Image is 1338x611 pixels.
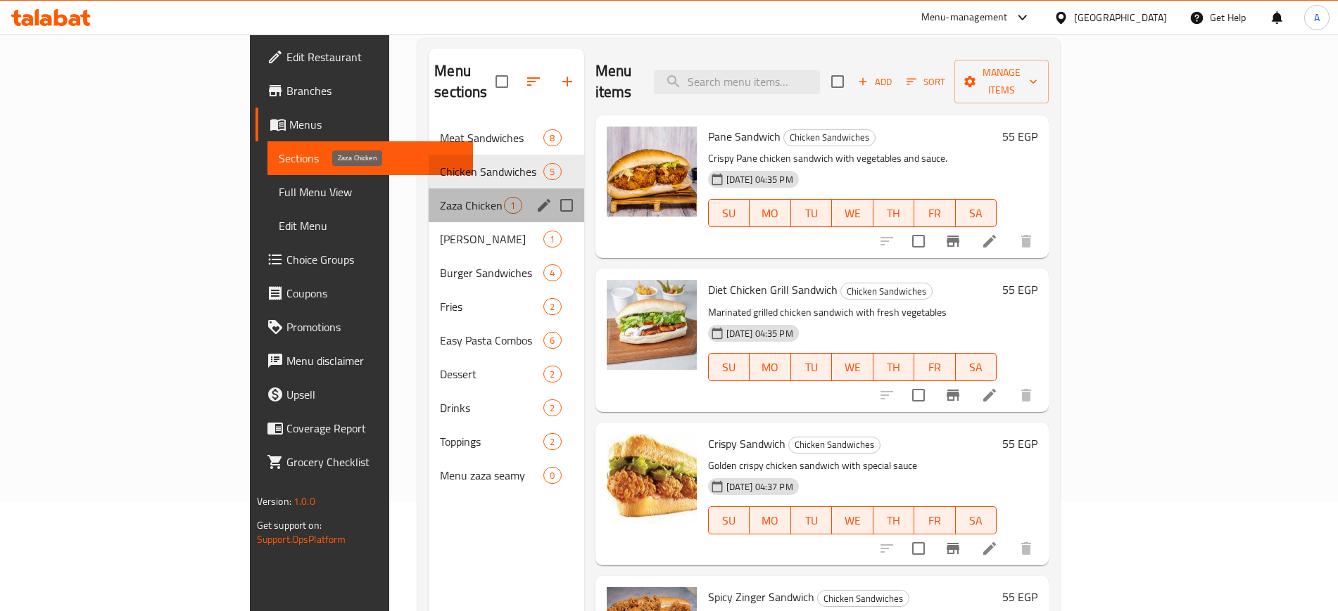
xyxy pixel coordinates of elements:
a: Edit menu item [981,387,998,404]
span: TH [879,203,909,224]
button: SA [956,199,997,227]
img: Diet Chicken Grill Sandwich [607,280,697,370]
div: Burger Sandwiches4 [429,256,583,290]
span: Select all sections [487,67,517,96]
span: Upsell [286,386,462,403]
button: TU [791,199,833,227]
span: Menu disclaimer [286,352,462,369]
span: 1.0.0 [294,492,315,510]
button: SA [956,353,997,381]
span: Diet Chicken Grill Sandwich [708,279,838,300]
span: Coverage Report [286,420,462,437]
span: 1 [544,233,560,246]
div: items [543,231,561,247]
div: items [504,197,522,214]
span: SU [714,510,744,531]
a: Edit menu item [981,233,998,250]
h6: 55 EGP [1002,127,1037,146]
span: Promotions [286,319,462,335]
button: MO [750,199,791,227]
div: Chicken Sandwiches [783,129,876,146]
a: Upsell [255,378,473,411]
span: Chicken Sandwiches [784,129,875,146]
span: Toppings [440,433,543,450]
button: SU [708,506,750,534]
span: 2 [544,435,560,449]
a: Support.OpsPlatform [257,530,346,548]
span: Manage items [966,64,1037,99]
span: Add item [852,71,897,93]
span: 2 [544,300,560,314]
img: Pane Sandwich [607,127,697,217]
span: 6 [544,334,560,347]
button: TU [791,506,833,534]
span: Full Menu View [279,184,462,200]
p: Marinated grilled chicken sandwich with fresh vegetables [708,304,997,321]
span: TH [879,510,909,531]
button: FR [914,506,956,534]
button: delete [1009,532,1043,565]
button: TH [873,353,915,381]
button: SU [708,199,750,227]
span: MO [755,203,785,224]
span: Fries [440,298,543,315]
button: WE [832,506,873,534]
div: items [543,298,561,315]
div: items [543,163,561,180]
span: A [1314,10,1320,25]
a: Edit menu item [981,540,998,557]
span: Menus [289,116,462,133]
span: 1 [505,199,521,212]
a: Sections [267,141,473,175]
span: MO [755,357,785,378]
div: Chicken Sandwiches [788,437,881,454]
button: FR [914,353,956,381]
span: WE [838,357,868,378]
span: [PERSON_NAME] [440,231,543,247]
span: Drinks [440,399,543,416]
span: Crispy Sandwich [708,433,785,454]
div: items [543,332,561,349]
span: MO [755,510,785,531]
a: Promotions [255,310,473,344]
a: Grocery Checklist [255,445,473,479]
span: Pane Sandwich [708,126,781,147]
span: FR [920,510,950,531]
div: [PERSON_NAME]1 [429,222,583,256]
button: delete [1009,378,1043,412]
span: 8 [544,131,560,145]
div: items [543,399,561,416]
div: Dessert2 [429,357,583,391]
span: Chicken Sandwiches [789,437,880,453]
span: SA [961,510,992,531]
span: 2 [544,368,560,381]
span: SA [961,357,992,378]
span: Menu zaza seamy [440,467,543,484]
span: Chicken Sandwiches [818,591,909,607]
a: Edit Restaurant [255,40,473,74]
span: TU [797,203,827,224]
button: Branch-specific-item [936,224,970,258]
button: SU [708,353,750,381]
span: Grocery Checklist [286,454,462,470]
span: Dessert [440,366,543,382]
div: Zaza Burger [440,231,543,247]
span: Burger Sandwiches [440,264,543,281]
div: items [543,264,561,281]
button: Branch-specific-item [936,532,970,565]
span: SU [714,203,744,224]
span: Edit Menu [279,217,462,234]
button: MO [750,353,791,381]
input: search [654,70,820,94]
div: Menu-management [921,9,1008,26]
span: Easy Pasta Combos [440,332,543,349]
button: Sort [903,71,949,93]
button: Add [852,71,897,93]
span: [DATE] 04:35 PM [721,327,799,340]
span: FR [920,203,950,224]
